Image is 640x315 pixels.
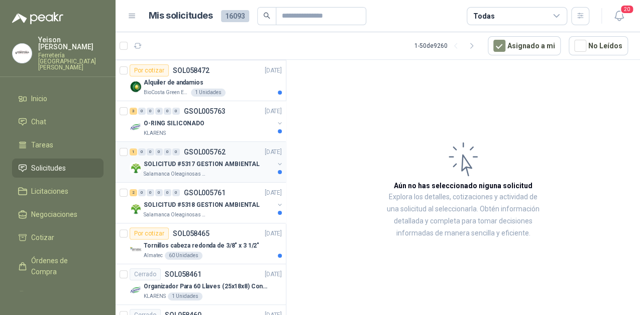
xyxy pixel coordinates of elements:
[144,241,259,251] p: Tornillos cabeza redonda de 3/8" x 3 1/2"
[155,108,163,115] div: 0
[130,189,137,196] div: 2
[130,203,142,215] img: Company Logo
[263,12,270,19] span: search
[221,10,249,22] span: 16093
[31,255,94,277] span: Órdenes de Compra
[130,244,142,256] img: Company Logo
[265,147,282,157] p: [DATE]
[144,282,269,291] p: Organizador Para 60 Llaves (25x18x8) Con Cerradura
[155,148,163,155] div: 0
[144,78,203,88] p: Alquiler de andamios
[138,189,146,196] div: 0
[12,89,103,108] a: Inicio
[620,5,634,14] span: 20
[144,252,163,260] p: Almatec
[144,160,260,169] p: SOLICITUD #5317 GESTION AMBIENTAL
[173,67,209,74] p: SOL058472
[130,227,169,240] div: Por cotizar
[12,12,63,24] img: Logo peakr
[147,108,154,115] div: 0
[147,148,154,155] div: 0
[610,7,628,25] button: 20
[147,189,154,196] div: 0
[12,251,103,281] a: Órdenes de Compra
[172,189,180,196] div: 0
[144,211,207,219] p: Salamanca Oleaginosas SAS
[31,139,53,150] span: Tareas
[12,205,103,224] a: Negociaciones
[31,93,47,104] span: Inicio
[12,159,103,178] a: Solicitudes
[144,119,204,128] p: O-RING SILICONADO
[144,292,166,300] p: KLARENS
[165,271,201,278] p: SOL058461
[184,189,226,196] p: GSOL005761
[165,252,202,260] div: 60 Unidades
[144,89,189,97] p: BioCosta Green Energy S.A.S
[138,108,146,115] div: 0
[130,121,142,133] img: Company Logo
[31,232,54,243] span: Cotizar
[138,148,146,155] div: 0
[172,148,180,155] div: 0
[13,44,32,63] img: Company Logo
[149,9,213,23] h1: Mis solicitudes
[31,209,77,220] span: Negociaciones
[130,187,284,219] a: 2 0 0 0 0 0 GSOL005761[DATE] Company LogoSOLICITUD #5318 GESTION AMBIENTALSalamanca Oleaginosas SAS
[488,36,561,55] button: Asignado a mi
[394,180,532,191] h3: Aún no has seleccionado niguna solicitud
[569,36,628,55] button: No Leídos
[130,268,161,280] div: Cerrado
[12,112,103,131] a: Chat
[116,60,286,101] a: Por cotizarSOL058472[DATE] Company LogoAlquiler de andamiosBioCosta Green Energy S.A.S1 Unidades
[387,191,540,240] p: Explora los detalles, cotizaciones y actividad de una solicitud al seleccionarla. Obtén informaci...
[116,223,286,264] a: Por cotizarSOL058465[DATE] Company LogoTornillos cabeza redonda de 3/8" x 3 1/2"Almatec60 Unidades
[164,148,171,155] div: 0
[265,270,282,279] p: [DATE]
[12,182,103,201] a: Licitaciones
[130,284,142,296] img: Company Logo
[265,107,282,116] p: [DATE]
[12,285,103,304] a: Remisiones
[155,189,163,196] div: 0
[168,292,202,300] div: 1 Unidades
[144,200,260,210] p: SOLICITUD #5318 GESTION AMBIENTAL
[130,108,137,115] div: 3
[172,108,180,115] div: 0
[130,81,142,93] img: Company Logo
[473,11,494,22] div: Todas
[265,188,282,198] p: [DATE]
[130,148,137,155] div: 1
[130,105,284,137] a: 3 0 0 0 0 0 GSOL005763[DATE] Company LogoO-RING SILICONADOKLARENS
[31,116,46,127] span: Chat
[130,162,142,174] img: Company Logo
[184,108,226,115] p: GSOL005763
[191,89,226,97] div: 1 Unidades
[164,189,171,196] div: 0
[38,36,103,50] p: Yeison [PERSON_NAME]
[414,38,480,54] div: 1 - 50 de 9260
[184,148,226,155] p: GSOL005762
[265,66,282,75] p: [DATE]
[31,186,68,197] span: Licitaciones
[31,289,68,300] span: Remisiones
[38,52,103,70] p: Ferretería [GEOGRAPHIC_DATA][PERSON_NAME]
[130,146,284,178] a: 1 0 0 0 0 0 GSOL005762[DATE] Company LogoSOLICITUD #5317 GESTION AMBIENTALSalamanca Oleaginosas SAS
[144,170,207,178] p: Salamanca Oleaginosas SAS
[130,64,169,76] div: Por cotizar
[31,163,66,174] span: Solicitudes
[12,228,103,247] a: Cotizar
[12,135,103,154] a: Tareas
[265,229,282,239] p: [DATE]
[144,129,166,137] p: KLARENS
[116,264,286,305] a: CerradoSOL058461[DATE] Company LogoOrganizador Para 60 Llaves (25x18x8) Con CerraduraKLARENS1 Uni...
[164,108,171,115] div: 0
[173,230,209,237] p: SOL058465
